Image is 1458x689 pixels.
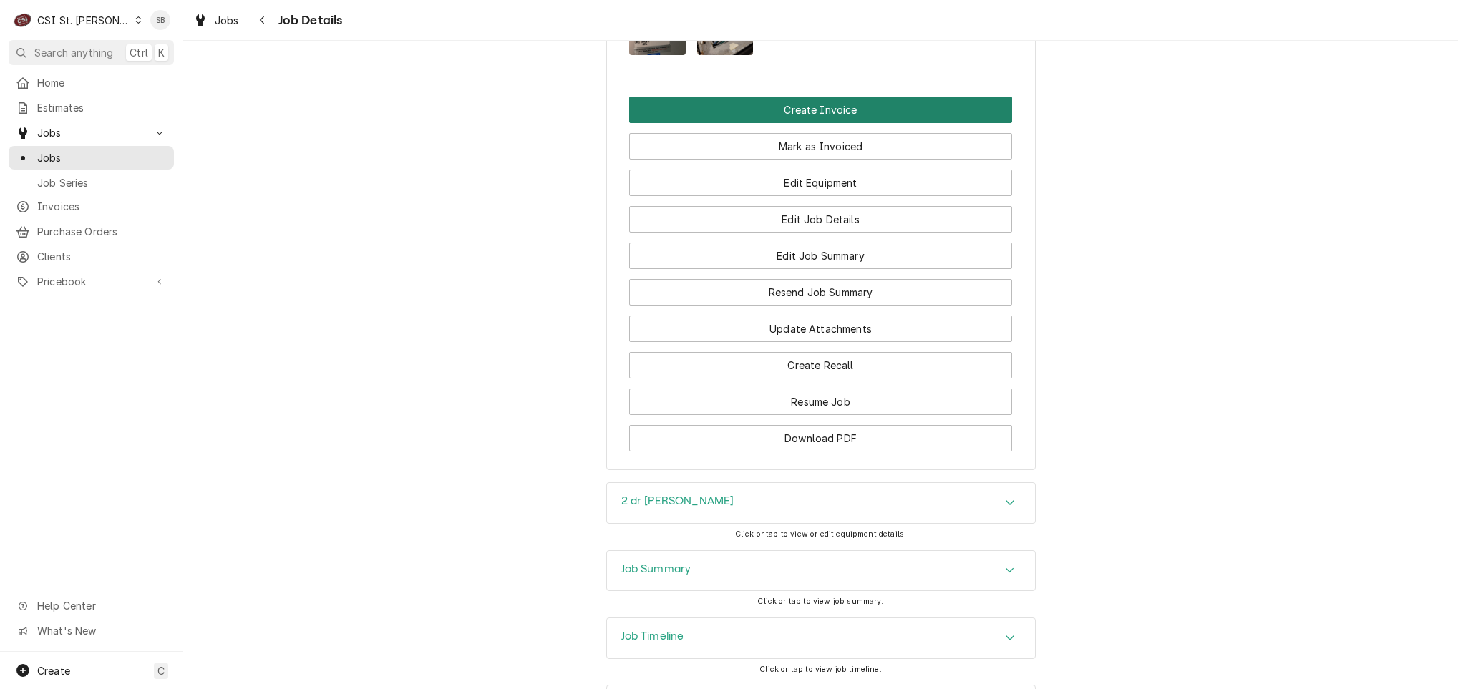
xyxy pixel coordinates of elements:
[215,13,239,28] span: Jobs
[130,45,148,60] span: Ctrl
[629,233,1012,269] div: Button Group Row
[629,133,1012,160] button: Mark as Invoiced
[629,306,1012,342] div: Button Group Row
[629,123,1012,160] div: Button Group Row
[37,175,167,190] span: Job Series
[34,45,113,60] span: Search anything
[757,597,883,606] span: Click or tap to view job summary.
[629,206,1012,233] button: Edit Job Details
[629,352,1012,378] button: Create Recall
[37,623,165,638] span: What's New
[629,378,1012,415] div: Button Group Row
[37,274,145,289] span: Pricebook
[188,9,245,32] a: Jobs
[629,97,1012,123] div: Button Group Row
[9,146,174,170] a: Jobs
[9,40,174,65] button: Search anythingCtrlK
[37,150,167,165] span: Jobs
[251,9,274,31] button: Navigate back
[37,598,165,613] span: Help Center
[37,224,167,239] span: Purchase Orders
[606,550,1036,592] div: Job Summary
[158,45,165,60] span: K
[629,415,1012,451] div: Button Group Row
[606,617,1036,659] div: Job Timeline
[37,199,167,214] span: Invoices
[37,13,130,28] div: CSI St. [PERSON_NAME]
[629,342,1012,378] div: Button Group Row
[629,170,1012,196] button: Edit Equipment
[759,665,881,674] span: Click or tap to view job timeline.
[9,171,174,195] a: Job Series
[629,425,1012,451] button: Download PDF
[629,196,1012,233] div: Button Group Row
[9,71,174,94] a: Home
[274,11,343,30] span: Job Details
[13,10,33,30] div: CSI St. Louis's Avatar
[9,245,174,268] a: Clients
[629,97,1012,123] button: Create Invoice
[621,630,684,643] h3: Job Timeline
[9,270,174,293] a: Go to Pricebook
[9,594,174,617] a: Go to Help Center
[37,100,167,115] span: Estimates
[629,269,1012,306] div: Button Group Row
[37,665,70,677] span: Create
[607,618,1035,658] button: Accordion Details Expand Trigger
[629,243,1012,269] button: Edit Job Summary
[607,551,1035,591] button: Accordion Details Expand Trigger
[629,279,1012,306] button: Resend Job Summary
[735,529,907,539] span: Click or tap to view or edit equipment details.
[607,483,1035,523] button: Accordion Details Expand Trigger
[621,494,734,508] h3: 2 dr [PERSON_NAME]
[150,10,170,30] div: SB
[606,482,1036,524] div: 2 dr freezer
[9,96,174,119] a: Estimates
[607,618,1035,658] div: Accordion Header
[629,97,1012,451] div: Button Group
[157,663,165,678] span: C
[9,619,174,642] a: Go to What's New
[37,125,145,140] span: Jobs
[629,316,1012,342] button: Update Attachments
[621,562,691,576] h3: Job Summary
[629,160,1012,196] div: Button Group Row
[150,10,170,30] div: Shayla Bell's Avatar
[37,249,167,264] span: Clients
[37,75,167,90] span: Home
[629,389,1012,415] button: Resume Job
[9,220,174,243] a: Purchase Orders
[9,121,174,145] a: Go to Jobs
[607,483,1035,523] div: Accordion Header
[13,10,33,30] div: C
[607,551,1035,591] div: Accordion Header
[9,195,174,218] a: Invoices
